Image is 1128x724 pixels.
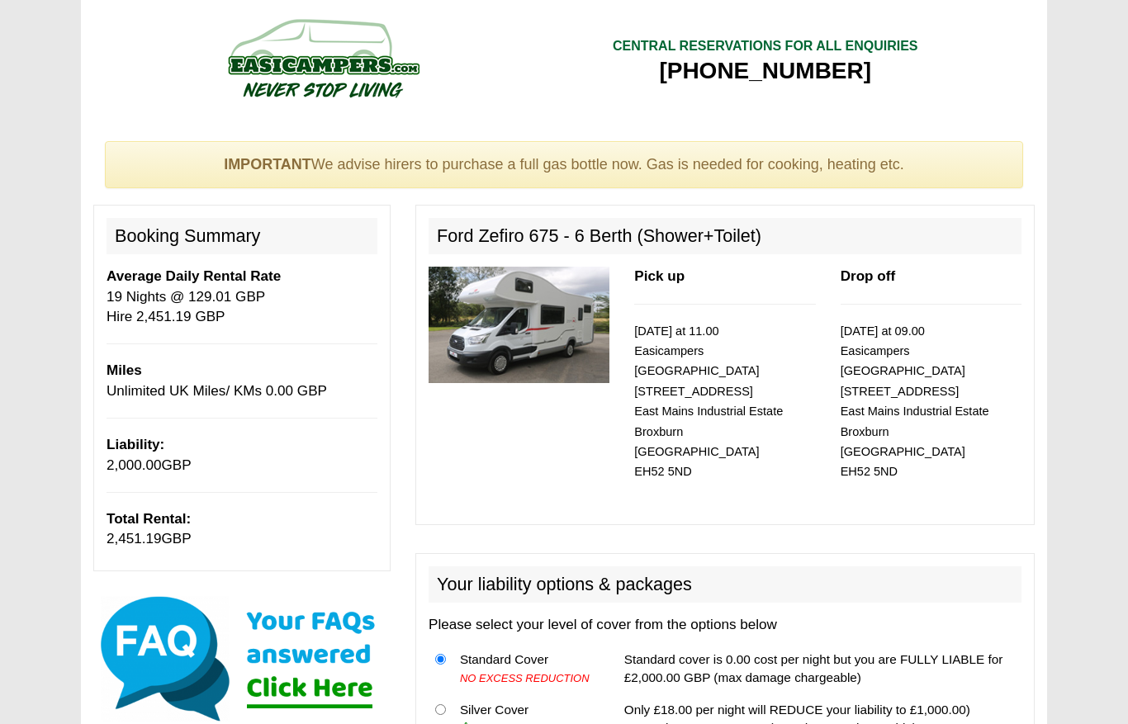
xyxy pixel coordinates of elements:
img: 330.jpg [429,267,609,383]
b: Pick up [634,268,685,284]
p: GBP [107,509,377,550]
h2: Booking Summary [107,218,377,254]
strong: IMPORTANT [224,156,311,173]
p: Unlimited UK Miles/ KMs 0.00 GBP [107,361,377,401]
span: 2,000.00 [107,457,162,473]
b: Total Rental: [107,511,191,527]
b: Average Daily Rental Rate [107,268,281,284]
p: Please select your level of cover from the options below [429,615,1021,635]
h2: Your liability options & packages [429,566,1021,603]
p: GBP [107,435,377,476]
img: campers-checkout-logo.png [166,12,480,103]
div: CENTRAL RESERVATIONS FOR ALL ENQUIRIES [613,37,918,56]
b: Miles [107,362,142,378]
small: [DATE] at 09.00 Easicampers [GEOGRAPHIC_DATA] [STREET_ADDRESS] East Mains Industrial Estate Broxb... [841,324,989,479]
b: Drop off [841,268,895,284]
small: [DATE] at 11.00 Easicampers [GEOGRAPHIC_DATA] [STREET_ADDRESS] East Mains Industrial Estate Broxb... [634,324,783,479]
p: 19 Nights @ 129.01 GBP Hire 2,451.19 GBP [107,267,377,327]
td: Standard Cover [453,644,600,694]
h2: Ford Zefiro 675 - 6 Berth (Shower+Toilet) [429,218,1021,254]
i: NO EXCESS REDUCTION [460,672,590,684]
b: Liability: [107,437,164,452]
td: Standard cover is 0.00 cost per night but you are FULLY LIABLE for £2,000.00 GBP (max damage char... [618,644,1021,694]
span: 2,451.19 [107,531,162,547]
div: We advise hirers to purchase a full gas bottle now. Gas is needed for cooking, heating etc. [105,141,1023,189]
div: [PHONE_NUMBER] [613,56,918,86]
